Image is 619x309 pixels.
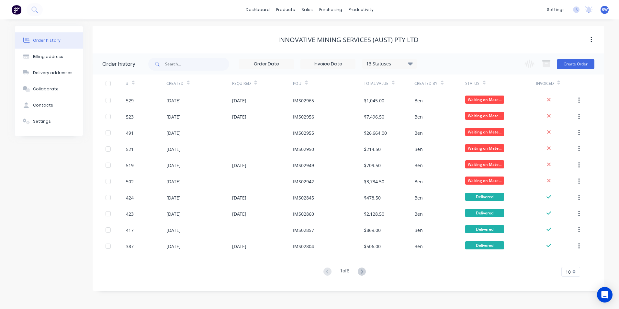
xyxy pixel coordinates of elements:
div: PO # [293,81,302,86]
div: Created By [414,81,437,86]
div: IMS02845 [293,194,314,201]
div: # [126,74,166,92]
div: Ben [414,178,423,185]
span: Waiting on Mate... [465,160,504,168]
span: Delivered [465,241,504,249]
div: Ben [414,162,423,169]
div: Status [465,81,479,86]
span: Delivered [465,225,504,233]
input: Order Date [239,59,294,69]
div: Innovative Mining Services (Aust) Pty Ltd [278,36,419,44]
div: $478.50 [364,194,381,201]
div: Order history [102,60,135,68]
button: Settings [15,113,83,130]
div: 523 [126,113,134,120]
input: Invoice Date [301,59,355,69]
div: Created [166,81,184,86]
img: Factory [12,5,21,15]
div: 423 [126,211,134,217]
div: Invoiced [536,81,554,86]
div: [DATE] [166,130,181,136]
div: $709.50 [364,162,381,169]
div: IMS02965 [293,97,314,104]
input: Search... [165,58,229,71]
div: Ben [414,97,423,104]
button: Delivery addresses [15,65,83,81]
div: Required [232,74,293,92]
div: [DATE] [232,211,246,217]
div: productivity [345,5,377,15]
div: Ben [414,243,423,250]
button: Contacts [15,97,83,113]
div: Required [232,81,251,86]
div: products [273,5,298,15]
div: Ben [414,146,423,153]
div: purchasing [316,5,345,15]
span: Waiting on Mate... [465,177,504,185]
span: Waiting on Mate... [465,128,504,136]
div: [DATE] [232,162,246,169]
div: $869.00 [364,227,381,234]
div: Ben [414,113,423,120]
div: Invoiced [536,74,577,92]
div: Status [465,74,536,92]
div: Contacts [33,102,53,108]
div: Ben [414,211,423,217]
div: [DATE] [166,113,181,120]
div: [DATE] [232,194,246,201]
div: Billing address [33,54,63,60]
div: IMS02860 [293,211,314,217]
div: Ben [414,227,423,234]
div: [DATE] [166,194,181,201]
div: 424 [126,194,134,201]
div: Created [166,74,232,92]
div: [DATE] [166,178,181,185]
div: Total Value [364,81,388,86]
div: IMS02942 [293,178,314,185]
div: IMS02804 [293,243,314,250]
div: IMS02950 [293,146,314,153]
button: Order history [15,32,83,49]
span: BW [602,7,608,13]
div: 387 [126,243,134,250]
div: Open Intercom Messenger [597,287,613,303]
div: 491 [126,130,134,136]
div: sales [298,5,316,15]
div: IMS02956 [293,113,314,120]
div: $1,045.00 [364,97,384,104]
div: [DATE] [232,97,246,104]
div: IMS02857 [293,227,314,234]
span: Waiting on Mate... [465,96,504,104]
div: Delivery addresses [33,70,73,76]
a: dashboard [242,5,273,15]
div: Collaborate [33,86,59,92]
div: $7,496.50 [364,113,384,120]
div: Created By [414,74,465,92]
span: Delivered [465,193,504,201]
div: $26,664.00 [364,130,387,136]
div: 417 [126,227,134,234]
button: Billing address [15,49,83,65]
div: [DATE] [232,243,246,250]
div: [DATE] [166,227,181,234]
button: Create Order [557,59,594,69]
div: 502 [126,178,134,185]
div: settings [544,5,568,15]
div: $2,128.50 [364,211,384,217]
div: [DATE] [166,243,181,250]
div: [DATE] [232,113,246,120]
div: [DATE] [166,211,181,217]
button: Collaborate [15,81,83,97]
div: $506.00 [364,243,381,250]
div: Settings [33,119,51,124]
div: Total Value [364,74,414,92]
div: Ben [414,194,423,201]
div: IMS02955 [293,130,314,136]
div: IMS02949 [293,162,314,169]
div: Order history [33,38,61,43]
span: Waiting on Mate... [465,144,504,152]
div: [DATE] [166,146,181,153]
div: 521 [126,146,134,153]
div: 529 [126,97,134,104]
div: $3,734.50 [364,178,384,185]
